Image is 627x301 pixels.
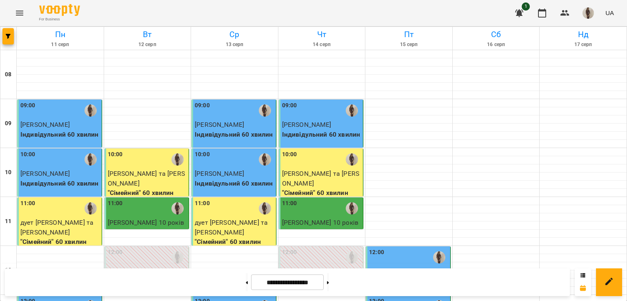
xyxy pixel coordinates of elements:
[5,119,11,128] h6: 09
[84,104,97,117] img: Аделіна
[20,219,93,236] span: дует [PERSON_NAME] та [PERSON_NAME]
[280,28,364,41] h6: Чт
[10,3,29,23] button: Menu
[454,28,538,41] h6: Сб
[108,248,123,257] label: 12:00
[195,237,274,247] p: "Сімейний" 60 хвилин
[282,101,297,110] label: 09:00
[195,179,274,188] p: Індивідульний 60 хвилин
[602,5,617,20] button: UA
[5,217,11,226] h6: 11
[20,199,36,208] label: 11:00
[195,170,244,177] span: [PERSON_NAME]
[108,219,184,246] span: [PERSON_NAME] 10 років (мама [PERSON_NAME] в тг)
[20,101,36,110] label: 09:00
[282,170,359,187] span: [PERSON_NAME] та [PERSON_NAME]
[20,170,70,177] span: [PERSON_NAME]
[541,41,625,49] h6: 17 серп
[583,7,594,19] img: 9fb73f4f1665c455a0626d21641f5694.jpg
[105,28,190,41] h6: Вт
[346,153,358,166] img: Аделіна
[282,150,297,159] label: 10:00
[20,150,36,159] label: 10:00
[195,130,274,139] p: Індивідульний 60 хвилин
[195,101,210,110] label: 09:00
[5,70,11,79] h6: 08
[20,130,100,139] p: Індивідульний 60 хвилин
[282,248,297,257] label: 12:00
[171,153,184,166] img: Аделіна
[20,121,70,128] span: [PERSON_NAME]
[18,28,102,41] h6: Пн
[369,248,384,257] label: 12:00
[192,28,277,41] h6: Ср
[20,237,100,247] p: "Сімейний" 60 хвилин
[18,41,102,49] h6: 11 серп
[195,121,244,128] span: [PERSON_NAME]
[5,168,11,177] h6: 10
[454,41,538,49] h6: 16 серп
[20,179,100,188] p: Індивідульний 60 хвилин
[433,251,445,263] img: Аделіна
[39,4,80,16] img: Voopty Logo
[282,188,362,198] p: "Сімейний" 60 хвилин
[282,130,362,139] p: Індивідульний 60 хвилин
[171,251,184,263] img: Аделіна
[171,202,184,215] img: Аделіна
[259,104,271,117] img: Аделіна
[195,150,210,159] label: 10:00
[522,2,530,11] span: 1
[541,28,625,41] h6: Нд
[346,104,358,117] img: Аделіна
[346,251,358,263] img: Аделіна
[195,199,210,208] label: 11:00
[108,188,187,198] p: "Сімейний" 60 хвилин
[346,202,358,215] img: Аделіна
[282,121,331,128] span: [PERSON_NAME]
[84,153,97,166] img: Аделіна
[195,219,268,236] span: дует [PERSON_NAME] та [PERSON_NAME]
[605,9,614,17] span: UA
[282,199,297,208] label: 11:00
[108,199,123,208] label: 11:00
[259,202,271,215] img: Аделіна
[108,150,123,159] label: 10:00
[259,153,271,166] img: Аделіна
[367,28,451,41] h6: Пт
[282,219,358,246] span: [PERSON_NAME] 10 років (мама [PERSON_NAME] в тг)
[84,202,97,215] img: Аделіна
[367,41,451,49] h6: 15 серп
[108,170,185,187] span: [PERSON_NAME] та [PERSON_NAME]
[280,41,364,49] h6: 14 серп
[192,41,277,49] h6: 13 серп
[105,41,190,49] h6: 12 серп
[39,17,80,22] span: For Business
